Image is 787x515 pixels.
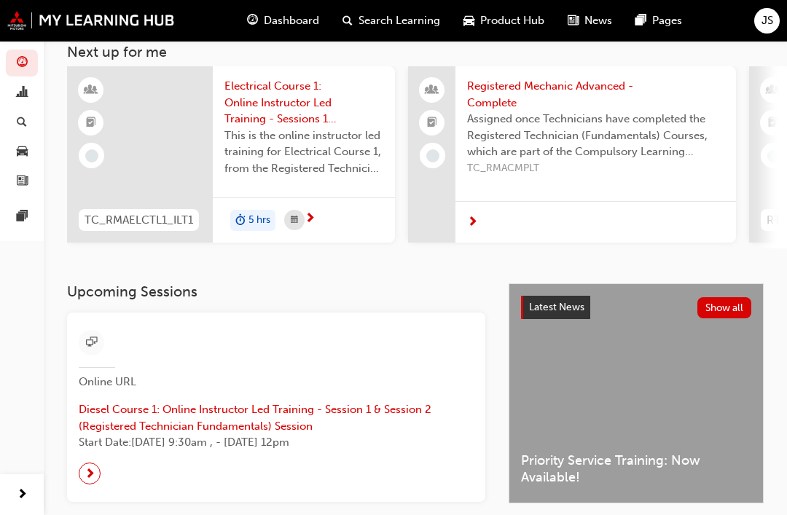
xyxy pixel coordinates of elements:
[480,12,544,29] span: Product Hub
[467,160,724,177] span: TC_RMACMPLT
[509,283,764,503] a: Latest NewsShow allPriority Service Training: Now Available!
[86,114,96,133] span: booktick-icon
[624,6,694,36] a: pages-iconPages
[7,11,175,30] img: mmal
[529,301,584,313] span: Latest News
[17,57,28,70] span: guage-icon
[291,211,298,229] span: calendar-icon
[247,12,258,30] span: guage-icon
[427,114,437,133] span: booktick-icon
[235,211,246,230] span: duration-icon
[17,175,28,188] span: news-icon
[467,216,478,229] span: next-icon
[17,87,28,100] span: chart-icon
[652,12,682,29] span: Pages
[452,6,556,36] a: car-iconProduct Hub
[85,212,193,229] span: TC_RMAELCTL1_ILT1
[86,334,97,352] span: sessionType_ONLINE_URL-icon
[342,12,353,30] span: search-icon
[331,6,452,36] a: search-iconSearch Learning
[521,296,751,319] a: Latest NewsShow all
[584,12,612,29] span: News
[17,116,27,129] span: search-icon
[17,211,28,224] span: pages-icon
[17,146,28,159] span: car-icon
[521,452,751,485] span: Priority Service Training: Now Available!
[467,78,724,111] span: Registered Mechanic Advanced - Complete
[761,12,773,29] span: JS
[67,66,395,243] a: TC_RMAELCTL1_ILT1Electrical Course 1: Online Instructor Led Training - Sessions 1 & 2 (Registered...
[305,213,316,226] span: next-icon
[85,149,98,162] span: learningRecordVerb_NONE-icon
[697,297,752,318] button: Show all
[359,12,440,29] span: Search Learning
[17,486,28,504] span: next-icon
[426,149,439,162] span: learningRecordVerb_NONE-icon
[635,12,646,30] span: pages-icon
[79,401,474,434] span: Diesel Course 1: Online Instructor Led Training - Session 1 & Session 2 (Registered Technician Fu...
[67,283,485,300] h3: Upcoming Sessions
[768,114,778,133] span: booktick-icon
[86,81,96,100] span: learningResourceType_INSTRUCTOR_LED-icon
[224,78,383,127] span: Electrical Course 1: Online Instructor Led Training - Sessions 1 & 2 (Registered Mechanic Advanced)
[427,81,437,100] span: people-icon
[79,374,152,390] span: Online URL
[248,212,270,229] span: 5 hrs
[408,66,736,243] a: Registered Mechanic Advanced - CompleteAssigned once Technicians have completed the Registered Te...
[568,12,579,30] span: news-icon
[79,434,474,451] span: Start Date: [DATE] 9:30am , - [DATE] 12pm
[556,6,624,36] a: news-iconNews
[463,12,474,30] span: car-icon
[85,463,95,484] span: next-icon
[768,81,778,100] span: learningResourceType_INSTRUCTOR_LED-icon
[235,6,331,36] a: guage-iconDashboard
[79,324,474,490] a: Online URLDiesel Course 1: Online Instructor Led Training - Session 1 & Session 2 (Registered Tec...
[44,44,787,60] h3: Next up for me
[224,127,383,177] span: This is the online instructor led training for Electrical Course 1, from the Registered Technicia...
[467,111,724,160] span: Assigned once Technicians have completed the Registered Technician (Fundamentals) Courses, which ...
[767,149,780,162] span: learningRecordVerb_NONE-icon
[754,8,780,34] button: JS
[264,12,319,29] span: Dashboard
